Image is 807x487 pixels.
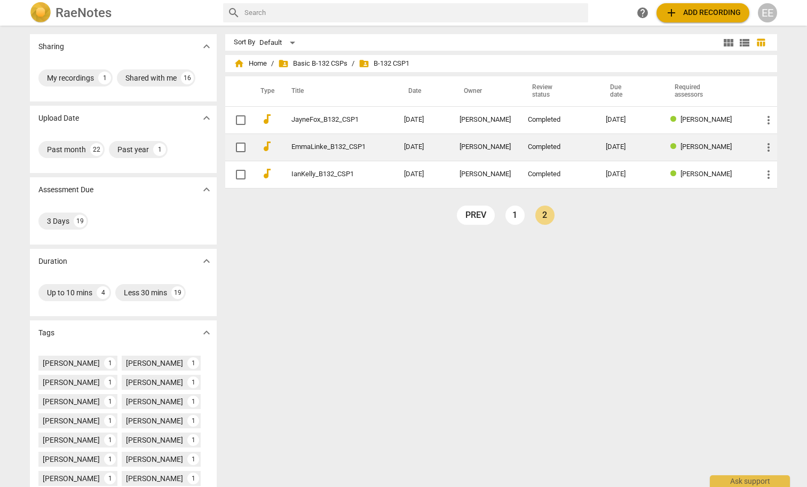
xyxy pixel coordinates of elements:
[199,110,215,126] button: Show more
[656,3,749,22] button: Upload
[359,58,369,69] span: folder_shared
[758,3,777,22] button: EE
[187,396,199,407] div: 1
[395,76,451,106] th: Date
[291,143,366,151] a: EmmaLinke_B132_CSP1
[38,327,54,339] p: Tags
[104,357,116,369] div: 1
[606,170,653,178] div: [DATE]
[124,287,167,298] div: Less 30 mins
[606,116,653,124] div: [DATE]
[291,116,366,124] a: JayneFox_B132_CSP1
[670,143,681,151] span: Review status: completed
[260,113,273,125] span: audiotrack
[43,377,100,388] div: [PERSON_NAME]
[597,76,662,106] th: Due date
[753,35,769,51] button: Table view
[227,6,240,19] span: search
[74,215,86,227] div: 19
[244,4,584,21] input: Search
[104,453,116,465] div: 1
[153,143,166,156] div: 1
[199,325,215,341] button: Show more
[187,473,199,484] div: 1
[535,206,555,225] a: Page 2 is your current page
[234,58,244,69] span: home
[47,287,92,298] div: Up to 10 mins
[187,415,199,427] div: 1
[665,6,678,19] span: add
[43,396,100,407] div: [PERSON_NAME]
[126,358,183,368] div: [PERSON_NAME]
[681,143,732,151] span: [PERSON_NAME]
[126,454,183,465] div: [PERSON_NAME]
[47,144,86,155] div: Past month
[278,58,347,69] span: Basic B-132 CSPs
[395,161,451,188] td: [DATE]
[352,60,354,68] span: /
[681,115,732,123] span: [PERSON_NAME]
[126,377,183,388] div: [PERSON_NAME]
[38,256,67,267] p: Duration
[260,167,273,180] span: audiotrack
[43,454,100,465] div: [PERSON_NAME]
[722,36,735,49] span: view_module
[451,76,519,106] th: Owner
[43,473,100,484] div: [PERSON_NAME]
[505,206,525,225] a: Page 1
[98,72,111,84] div: 1
[43,435,100,445] div: [PERSON_NAME]
[38,41,64,52] p: Sharing
[187,376,199,388] div: 1
[681,170,732,178] span: [PERSON_NAME]
[200,326,213,339] span: expand_more
[187,357,199,369] div: 1
[200,40,213,53] span: expand_more
[395,133,451,161] td: [DATE]
[271,60,274,68] span: /
[636,6,649,19] span: help
[104,434,116,446] div: 1
[291,170,366,178] a: IanKelly_B132_CSP1
[199,253,215,269] button: Show more
[125,73,177,83] div: Shared with me
[606,143,653,151] div: [DATE]
[359,58,409,69] span: B-132 CSP1
[187,453,199,465] div: 1
[117,144,149,155] div: Past year
[259,34,299,51] div: Default
[181,72,194,84] div: 16
[126,415,183,426] div: [PERSON_NAME]
[104,376,116,388] div: 1
[47,216,69,226] div: 3 Days
[460,170,511,178] div: [PERSON_NAME]
[104,396,116,407] div: 1
[762,141,775,154] span: more_vert
[721,35,737,51] button: Tile view
[460,143,511,151] div: [PERSON_NAME]
[633,3,652,22] a: Help
[199,38,215,54] button: Show more
[126,396,183,407] div: [PERSON_NAME]
[528,170,589,178] div: Completed
[47,73,94,83] div: My recordings
[662,76,754,106] th: Required assessors
[200,183,213,196] span: expand_more
[528,116,589,124] div: Completed
[104,473,116,484] div: 1
[90,143,103,156] div: 22
[710,475,790,487] div: Ask support
[187,434,199,446] div: 1
[38,184,93,195] p: Assessment Due
[762,114,775,127] span: more_vert
[30,2,51,23] img: Logo
[56,5,112,20] h2: RaeNotes
[234,38,255,46] div: Sort By
[126,435,183,445] div: [PERSON_NAME]
[200,255,213,268] span: expand_more
[279,76,395,106] th: Title
[200,112,213,124] span: expand_more
[670,115,681,123] span: Review status: completed
[528,143,589,151] div: Completed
